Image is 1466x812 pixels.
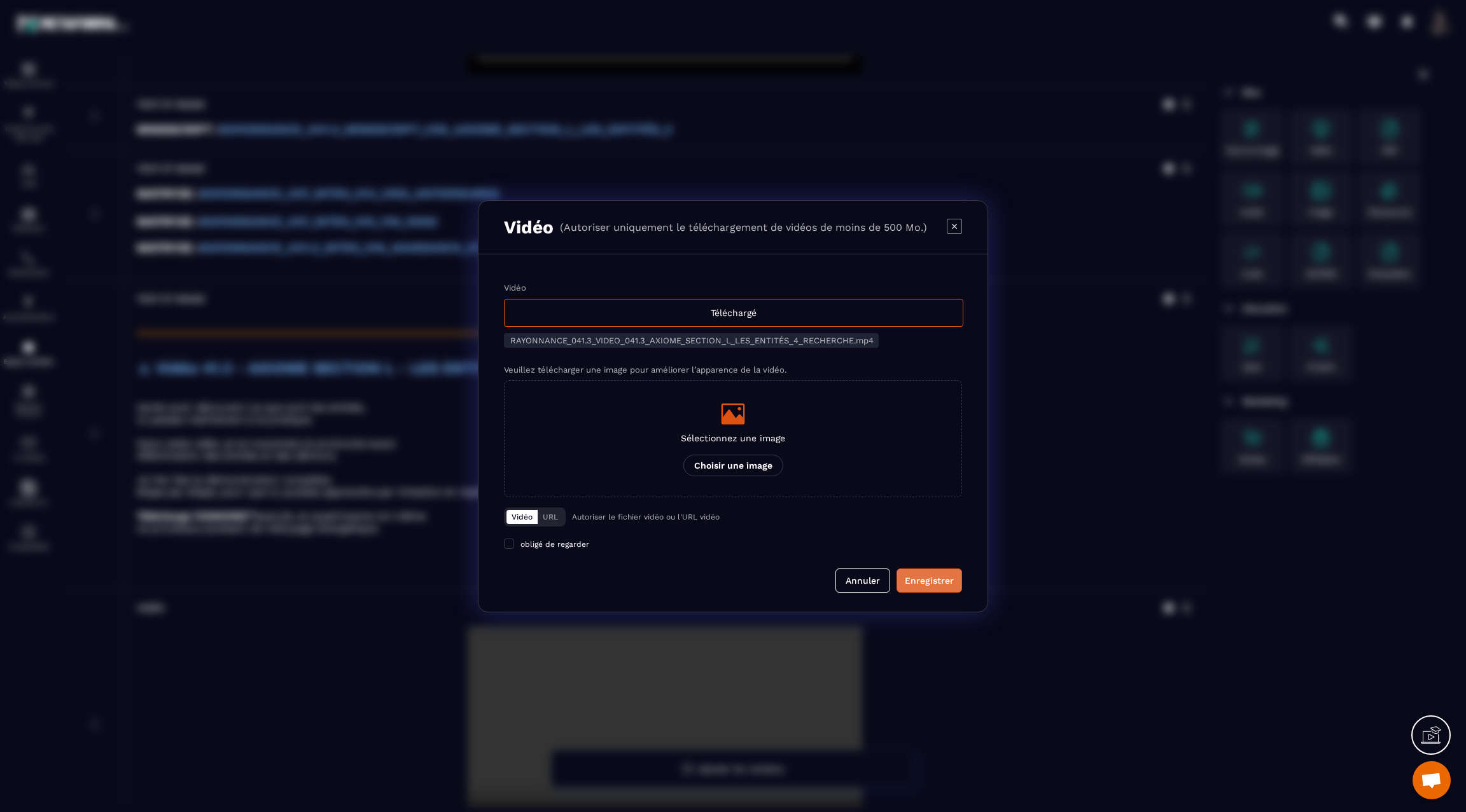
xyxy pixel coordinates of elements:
div: Téléchargé [504,299,963,327]
span: RAYONNANCE_041.3_VIDEO_041.3_AXIOME_SECTION_L_LES_ENTITÉS_4_RECHERCHE.mp4 [510,336,874,345]
button: Vidéo [506,510,538,524]
button: Annuler [835,568,890,593]
div: Ouvrir le chat [1413,761,1451,799]
label: Vidéo [504,283,526,292]
p: Sélectionnez une image [681,433,785,443]
span: obligé de regarder [520,540,589,549]
p: Autoriser le fichier vidéo ou l'URL vidéo [572,513,720,521]
button: URL [538,510,563,524]
label: Veuillez télécharger une image pour améliorer l’apparence de la vidéo. [504,365,786,375]
h3: Vidéo [504,217,554,238]
p: Choisir une image [683,455,783,476]
div: Enregistrer [905,574,954,587]
button: Enregistrer [897,568,962,593]
p: (Autoriser uniquement le téléchargement de vidéos de moins de 500 Mo.) [560,221,927,233]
